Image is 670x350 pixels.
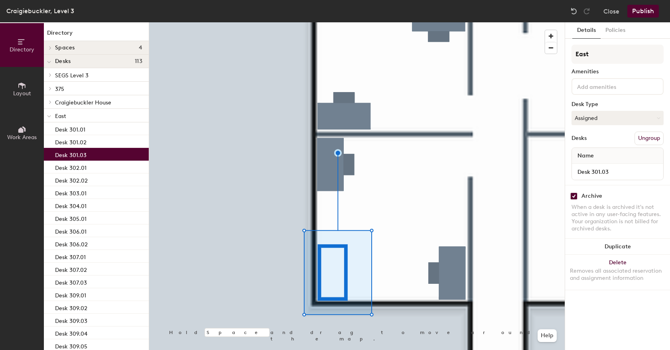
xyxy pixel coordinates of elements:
[538,329,557,342] button: Help
[55,239,88,248] p: Desk 306.02
[55,188,87,197] p: Desk 303.01
[7,134,37,141] span: Work Areas
[572,22,601,39] button: Details
[55,72,89,79] span: SEGS Level 3
[55,99,111,106] span: Craigiebuckler House
[55,303,87,312] p: Desk 309.02
[55,328,87,337] p: Desk 309.04
[635,132,664,145] button: Ungroup
[55,149,87,159] p: Desk 301.03
[44,29,149,41] h1: Directory
[627,5,659,18] button: Publish
[55,341,87,350] p: Desk 309.05
[55,58,71,65] span: Desks
[55,137,87,146] p: Desk 301.02
[55,290,86,299] p: Desk 309.01
[601,22,630,39] button: Policies
[55,124,85,133] p: Desk 301.01
[571,204,664,232] div: When a desk is archived it's not active in any user-facing features. Your organization is not bil...
[55,252,86,261] p: Desk 307.01
[583,7,591,15] img: Redo
[55,264,87,273] p: Desk 307.02
[55,175,88,184] p: Desk 302.02
[570,7,578,15] img: Undo
[10,46,34,53] span: Directory
[55,113,66,120] span: East
[571,111,664,125] button: Assigned
[571,69,664,75] div: Amenities
[55,315,87,324] p: Desk 309.03
[55,201,87,210] p: Desk 304.01
[55,213,87,222] p: Desk 305.01
[565,255,670,290] button: DeleteRemoves all associated reservation and assignment information
[6,6,74,16] div: Craigiebuckler, Level 3
[55,162,87,171] p: Desk 302.01
[139,45,142,51] span: 4
[13,90,31,97] span: Layout
[570,267,665,282] div: Removes all associated reservation and assignment information
[571,101,664,108] div: Desk Type
[575,81,647,91] input: Add amenities
[135,58,142,65] span: 113
[55,86,64,92] span: 375
[565,239,670,255] button: Duplicate
[573,166,662,177] input: Unnamed desk
[55,277,87,286] p: Desk 307.03
[603,5,619,18] button: Close
[573,149,598,163] span: Name
[571,135,587,142] div: Desks
[581,193,602,199] div: Archive
[55,45,75,51] span: Spaces
[55,226,87,235] p: Desk 306.01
